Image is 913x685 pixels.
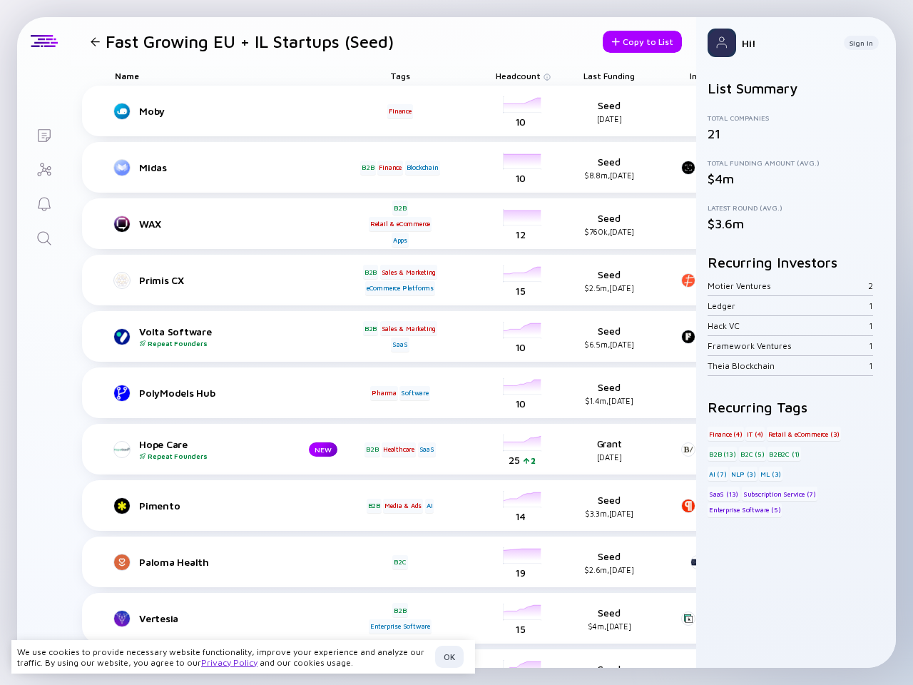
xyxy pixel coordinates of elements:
[383,499,423,513] div: Media & Ads
[869,300,873,311] div: 1
[115,272,360,289] a: Primis CX
[563,396,656,405] div: $1.4m, [DATE]
[399,386,429,400] div: Software
[392,603,407,617] div: B2B
[139,387,360,399] div: PolyModels Hub
[363,321,378,335] div: B2B
[708,280,868,291] div: Motier Ventures
[708,399,884,415] h2: Recurring Tags
[360,66,440,86] div: Tags
[708,113,884,122] div: Total Companies
[139,218,360,230] div: WAX
[742,487,817,501] div: Subscription Service (7)
[139,452,286,460] div: Repeat Founders
[603,31,682,53] button: Copy to List
[139,499,360,512] div: Pimento
[869,340,873,351] div: 1
[708,360,869,371] div: Theia Blockchain
[708,203,884,212] div: Latest Round (Avg.)
[563,99,656,123] div: Seed
[563,340,656,349] div: $6.5m, [DATE]
[17,151,71,186] a: Investor Map
[377,161,403,175] div: Finance
[563,114,656,123] div: [DATE]
[708,80,884,96] h2: List Summary
[708,171,884,186] div: $4m
[106,31,394,51] h1: Fast Growing EU + IL Startups (Seed)
[115,610,360,627] a: Vertesia
[869,320,873,331] div: 1
[201,657,257,668] a: Privacy Policy
[563,621,656,631] div: $4m, [DATE]
[563,156,656,180] div: Seed
[708,487,740,501] div: SaaS (13)
[563,283,656,293] div: $2.5m, [DATE]
[708,300,869,311] div: Ledger
[730,467,758,481] div: NLP (3)
[139,438,286,460] div: Hope Care
[739,447,766,461] div: B2C (5)
[418,442,436,457] div: SaaS
[563,212,656,236] div: Seed
[17,186,71,220] a: Reminders
[677,66,741,86] div: Investors
[767,447,801,461] div: B2B2C (1)
[708,340,869,351] div: Framework Ventures
[139,274,360,286] div: Primis CX
[708,427,744,441] div: Finance (4)
[708,29,736,57] img: Profile Picture
[563,550,656,574] div: Seed
[405,161,440,175] div: Blockchain
[369,619,432,634] div: Enterprise Software
[367,499,382,513] div: B2B
[759,467,782,481] div: ML (3)
[364,442,379,457] div: B2B
[115,497,360,514] a: Pimento
[115,325,360,347] a: Volta SoftwareRepeat Founders
[563,268,656,293] div: Seed
[115,215,360,233] a: WAX
[365,281,435,295] div: eCommerce Platforms
[115,385,360,402] a: PolyModels Hub
[17,117,71,151] a: Lists
[708,503,782,517] div: Enterprise Software (5)
[563,381,656,405] div: Seed
[708,216,884,231] div: $3.6m
[563,325,656,349] div: Seed
[563,494,656,518] div: Seed
[139,325,360,347] div: Volta Software
[103,66,360,86] div: Name
[563,171,656,180] div: $8.8m, [DATE]
[563,565,656,574] div: $2.6m, [DATE]
[745,427,765,441] div: IT (4)
[380,321,438,335] div: Sales & Marketing
[17,220,71,254] a: Search
[563,509,656,518] div: $3.3m, [DATE]
[382,442,416,457] div: Healthcare
[370,386,398,400] div: Pharma
[360,161,375,175] div: B2B
[363,265,378,279] div: B2B
[583,71,635,81] span: Last Funding
[392,555,407,569] div: B2C
[115,438,360,460] a: Hope CareRepeat FoundersNEW
[844,36,879,50] button: Sign In
[868,280,873,291] div: 2
[139,105,360,117] div: Moby
[369,217,432,231] div: Retail & eCommerce
[139,612,360,624] div: Vertesia
[563,437,656,462] div: Grant
[115,103,360,120] a: Moby
[708,158,884,167] div: Total Funding Amount (Avg.)
[387,104,413,118] div: Finance
[708,126,720,141] div: 21
[17,646,429,668] div: We use cookies to provide necessary website functionality, improve your experience and analyze ou...
[563,452,656,462] div: [DATE]
[391,338,409,352] div: SaaS
[742,37,832,49] div: Hi!
[496,71,541,81] span: Headcount
[392,201,407,215] div: B2B
[115,554,360,571] a: Paloma Health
